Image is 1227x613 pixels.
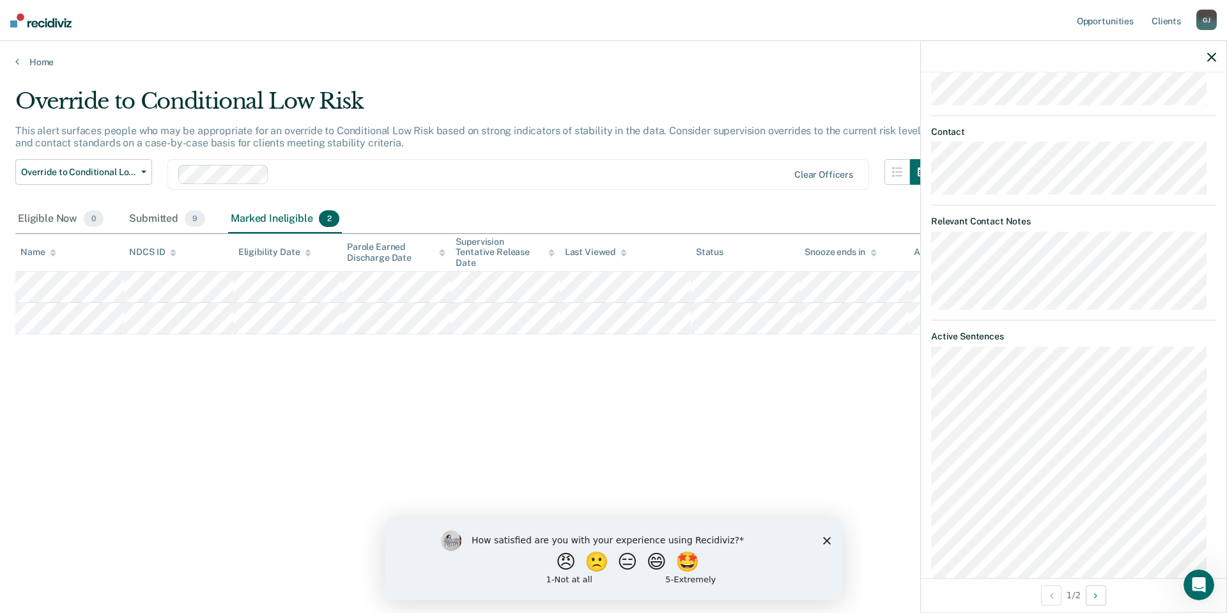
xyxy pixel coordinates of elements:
div: Eligible Now [15,205,106,233]
div: Status [696,247,723,258]
div: Assigned to [914,247,974,258]
div: Eligibility Date [238,247,312,258]
div: Name [20,247,56,258]
div: Last Viewed [565,247,627,258]
iframe: Intercom live chat [1184,570,1214,600]
div: Snooze ends in [805,247,877,258]
span: 2 [319,210,339,227]
span: 0 [84,210,104,227]
img: Recidiviz [10,13,72,27]
dt: Relevant Contact Notes [931,216,1216,227]
div: NDCS ID [129,247,176,258]
div: Marked Ineligible [228,205,342,233]
span: Override to Conditional Low Risk [21,167,136,178]
button: Previous Opportunity [1041,585,1061,605]
iframe: Survey by Kim from Recidiviz [385,518,842,600]
div: Supervision Tentative Release Date [456,237,554,268]
a: Home [15,56,1212,68]
div: 1 / 2 [921,578,1226,612]
div: Clear officers [794,169,853,180]
p: This alert surfaces people who may be appropriate for an override to Conditional Low Risk based o... [15,125,926,149]
span: 9 [185,210,205,227]
div: Submitted [127,205,208,233]
dt: Contact [931,126,1216,137]
div: Override to Conditional Low Risk [15,88,936,125]
button: Next Opportunity [1086,585,1106,605]
div: G J [1196,10,1217,30]
div: Parole Earned Discharge Date [347,242,445,263]
dt: Active Sentences [931,330,1216,341]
